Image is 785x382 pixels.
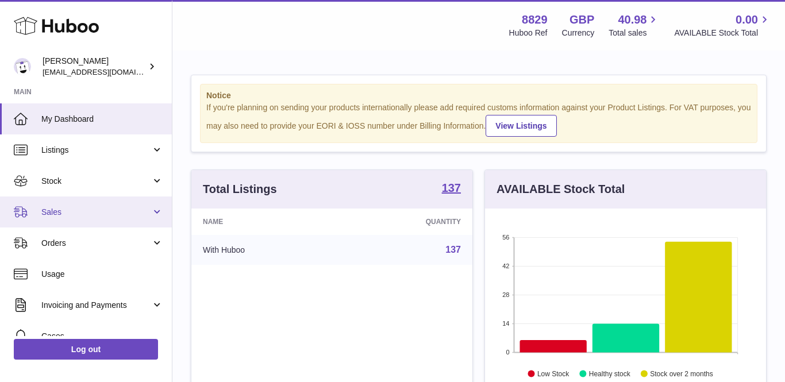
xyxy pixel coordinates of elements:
[736,12,758,28] span: 0.00
[43,56,146,78] div: [PERSON_NAME]
[502,291,509,298] text: 28
[206,102,751,137] div: If you're planning on sending your products internationally please add required customs informati...
[609,28,660,38] span: Total sales
[14,58,31,75] img: commandes@kpmatech.com
[442,182,461,196] a: 137
[41,207,151,218] span: Sales
[41,300,151,311] span: Invoicing and Payments
[589,369,631,377] text: Healthy stock
[674,12,771,38] a: 0.00 AVAILABLE Stock Total
[674,28,771,38] span: AVAILABLE Stock Total
[569,12,594,28] strong: GBP
[609,12,660,38] a: 40.98 Total sales
[509,28,548,38] div: Huboo Ref
[445,245,461,254] a: 137
[41,114,163,125] span: My Dashboard
[340,209,472,235] th: Quantity
[43,67,169,76] span: [EMAIL_ADDRESS][DOMAIN_NAME]
[537,369,569,377] text: Low Stock
[41,331,163,342] span: Cases
[618,12,647,28] span: 40.98
[206,90,751,101] strong: Notice
[502,234,509,241] text: 56
[562,28,595,38] div: Currency
[41,269,163,280] span: Usage
[650,369,713,377] text: Stock over 2 months
[14,339,158,360] a: Log out
[41,176,151,187] span: Stock
[203,182,277,197] h3: Total Listings
[191,209,340,235] th: Name
[191,235,340,265] td: With Huboo
[502,263,509,269] text: 42
[486,115,556,137] a: View Listings
[41,238,151,249] span: Orders
[442,182,461,194] strong: 137
[497,182,625,197] h3: AVAILABLE Stock Total
[506,349,509,356] text: 0
[502,320,509,327] text: 14
[41,145,151,156] span: Listings
[522,12,548,28] strong: 8829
